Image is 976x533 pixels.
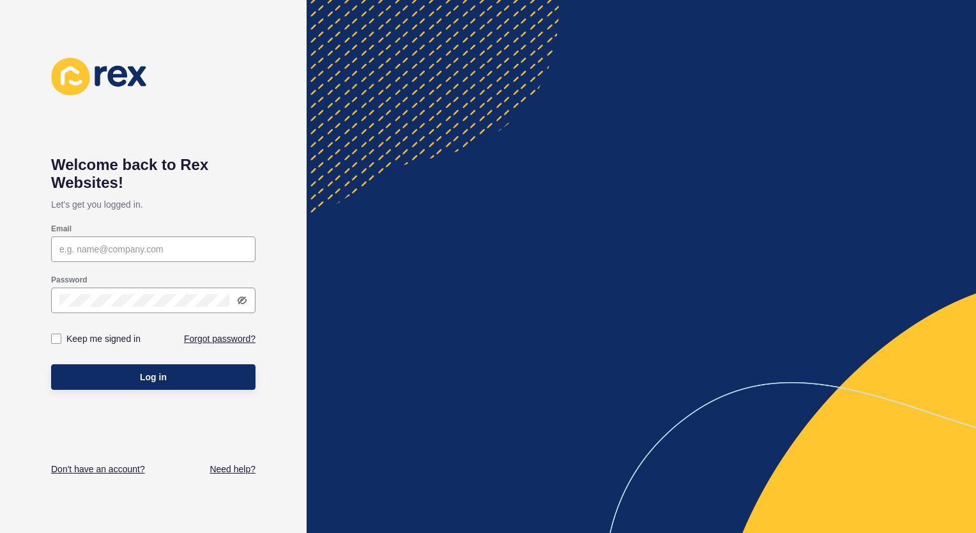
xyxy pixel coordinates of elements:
h1: Welcome back to Rex Websites! [51,156,255,192]
label: Email [51,224,72,234]
button: Log in [51,364,255,390]
span: Log in [140,371,167,383]
input: e.g. name@company.com [59,243,247,256]
a: Don't have an account? [51,463,145,475]
label: Password [51,275,88,285]
p: Let's get you logged in. [51,192,255,217]
a: Forgot password? [184,332,255,345]
a: Need help? [210,463,255,475]
label: Keep me signed in [66,332,141,345]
